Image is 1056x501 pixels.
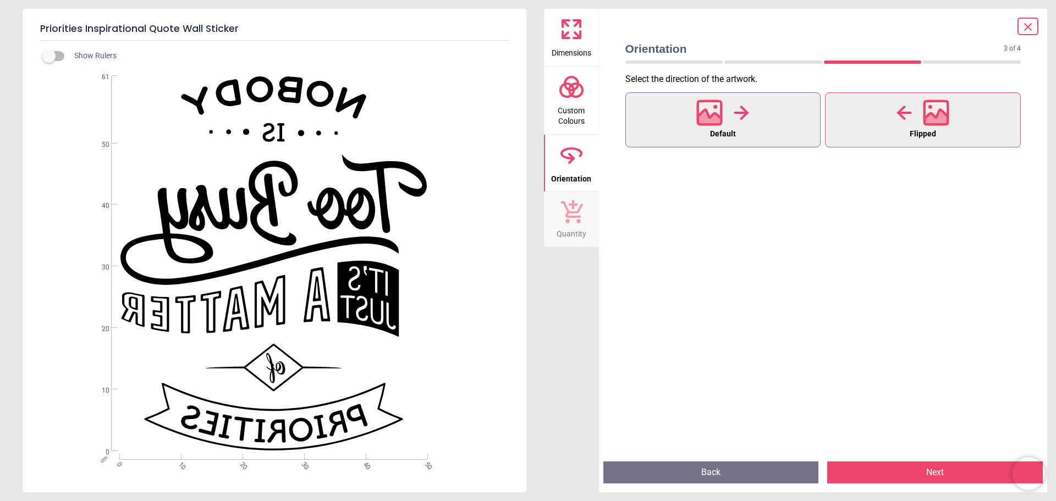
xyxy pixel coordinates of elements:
[827,461,1043,483] button: Next
[89,73,109,82] span: 61
[89,201,109,211] span: 40
[544,67,599,134] button: Custom Colours
[49,49,526,63] div: Show Rulers
[89,263,109,272] span: 30
[710,127,736,141] span: Default
[422,460,430,467] span: 50
[1004,44,1021,53] span: 3 of 4
[89,140,109,150] span: 50
[625,92,821,147] button: Default
[551,168,591,185] span: Orientation
[299,460,306,467] span: 30
[99,454,109,464] span: cm
[545,100,598,127] span: Custom Colours
[40,18,509,41] h5: Priorities Inspirational Quote Wall Sticker
[625,73,1030,85] p: Select the direction of the artwork .
[361,460,368,467] span: 40
[115,460,122,467] span: 0
[1012,457,1045,490] iframe: Brevo live chat
[552,42,591,59] span: Dimensions
[238,460,245,467] span: 20
[544,192,599,247] button: Quantity
[603,461,819,483] button: Back
[89,324,109,334] span: 20
[625,41,1004,57] span: Orientation
[544,9,599,66] button: Dimensions
[910,127,936,141] span: Flipped
[544,135,599,192] button: Orientation
[89,448,109,457] span: 0
[176,460,183,467] span: 10
[825,92,1021,147] button: Flipped
[89,386,109,395] span: 10
[557,223,586,240] span: Quantity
